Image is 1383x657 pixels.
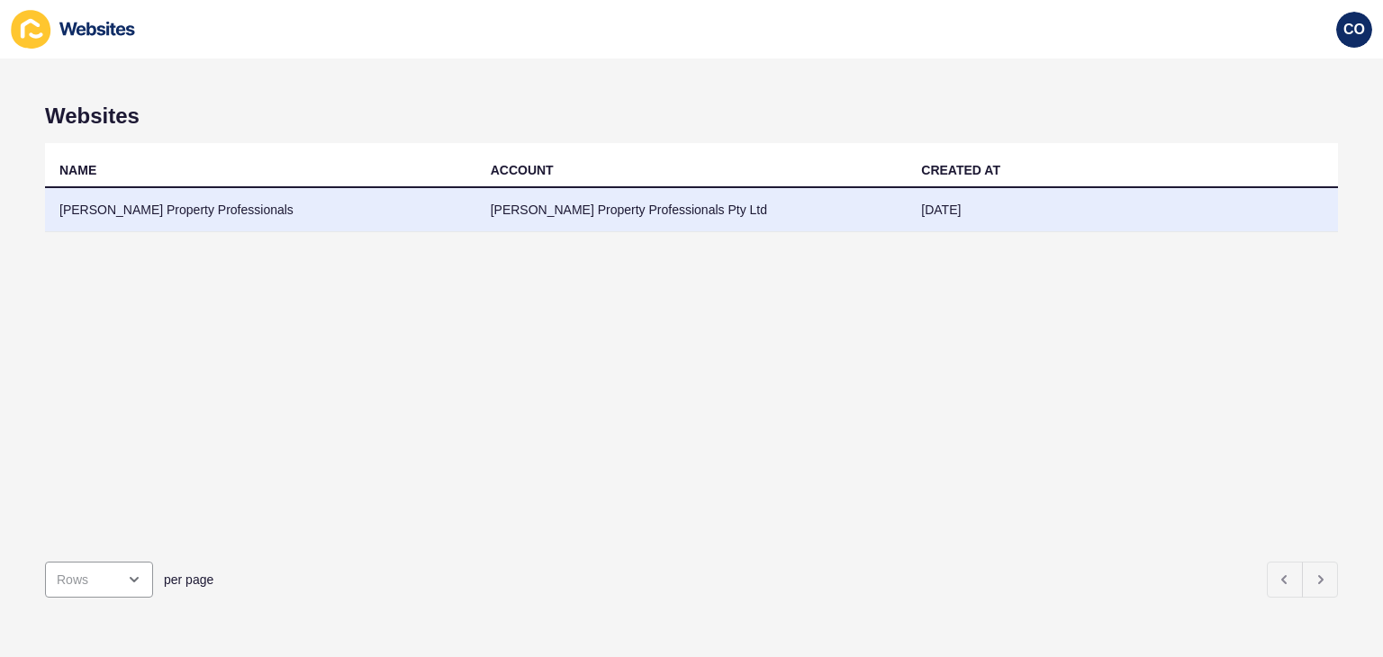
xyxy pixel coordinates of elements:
span: CO [1343,21,1365,39]
td: [DATE] [907,188,1338,232]
div: ACCOUNT [491,161,554,179]
div: open menu [45,562,153,598]
div: CREATED AT [921,161,1000,179]
div: NAME [59,161,96,179]
td: [PERSON_NAME] Property Professionals Pty Ltd [476,188,908,232]
h1: Websites [45,103,1338,129]
td: [PERSON_NAME] Property Professionals [45,188,476,232]
span: per page [164,571,213,589]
